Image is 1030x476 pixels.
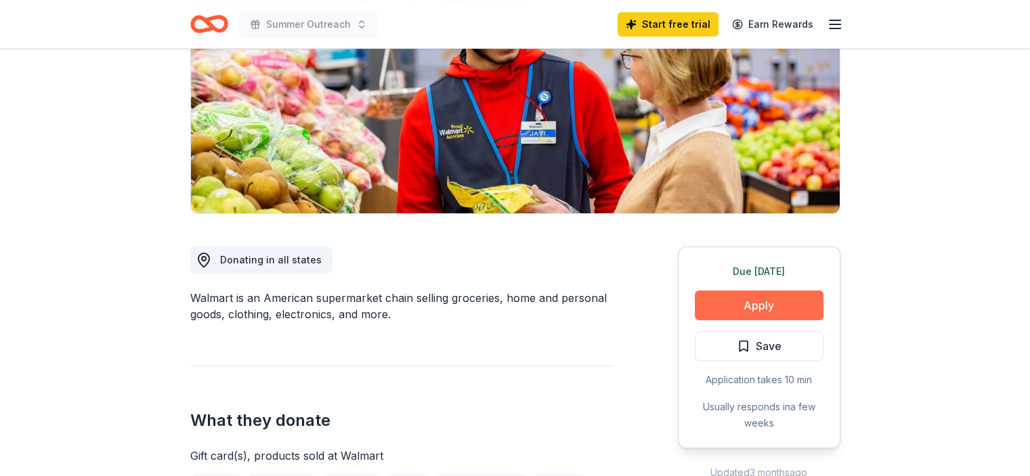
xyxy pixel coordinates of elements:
a: Home [190,8,228,40]
span: Donating in all states [220,254,322,265]
button: Summer Outreach [239,11,378,38]
button: Apply [695,290,823,320]
button: Save [695,331,823,361]
h2: What they donate [190,410,613,431]
a: Earn Rewards [724,12,821,37]
span: Summer Outreach [266,16,351,33]
div: Application takes 10 min [695,372,823,388]
div: Usually responds in a few weeks [695,399,823,431]
div: Due [DATE] [695,263,823,280]
div: Walmart is an American supermarket chain selling groceries, home and personal goods, clothing, el... [190,290,613,322]
div: Gift card(s), products sold at Walmart [190,448,613,464]
span: Save [756,337,781,355]
a: Start free trial [618,12,718,37]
